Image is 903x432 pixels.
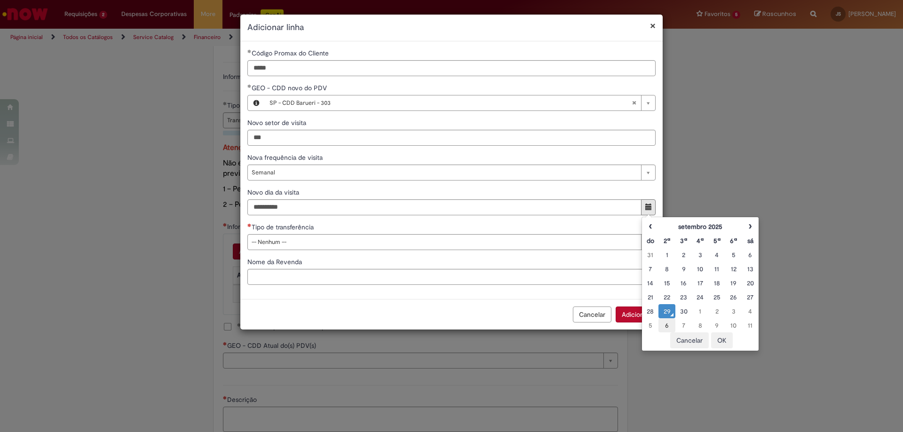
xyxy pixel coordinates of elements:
div: 21 September 2025 Sunday [644,292,656,302]
div: 26 September 2025 Friday [728,292,739,302]
span: SP - CDD Barueri - 303 [269,95,632,110]
th: Quinta-feira [709,234,725,248]
div: 13 September 2025 Saturday [745,264,756,274]
div: 11 October 2025 Saturday [745,321,756,330]
div: 22 September 2025 Monday [661,292,673,302]
div: 10 September 2025 Wednesday [694,264,706,274]
th: Domingo [642,234,658,248]
div: 02 September 2025 Tuesday [678,250,689,259]
div: 20 September 2025 Saturday [745,278,756,288]
div: 18 September 2025 Thursday [711,278,723,288]
div: Escolher data [642,217,759,351]
span: Semanal [252,165,636,180]
div: 01 October 2025 Wednesday [694,306,706,316]
span: Código Promax do Cliente [252,49,331,57]
div: 09 October 2025 Thursday [711,321,723,330]
div: 04 October 2025 Saturday [745,306,756,316]
h2: Adicionar linha [247,22,656,34]
div: 24 September 2025 Wednesday [694,292,706,302]
div: 16 September 2025 Tuesday [678,278,689,288]
button: Mostrar calendário para Novo dia da visita [641,199,656,215]
div: 30 September 2025 Tuesday [678,306,689,316]
div: 28 September 2025 Sunday [644,306,656,316]
div: 08 October 2025 Wednesday [694,321,706,330]
div: 07 September 2025 Sunday [644,264,656,274]
span: Nome da Revenda [247,258,304,266]
div: 01 September 2025 Monday [661,250,673,259]
span: Necessários [247,223,252,227]
abbr: Limpar campo GEO - CDD novo do PDV [627,95,641,110]
span: Obrigatório Preenchido [247,84,252,88]
div: 31 August 2025 Sunday [644,250,656,259]
div: 12 September 2025 Friday [728,264,739,274]
input: Novo dia da visita [247,199,642,215]
th: Mês anterior [642,220,658,234]
span: Novo dia da visita [247,188,301,196]
th: Quarta-feira [692,234,708,248]
a: SP - CDD Barueri - 303Limpar campo GEO - CDD novo do PDV [265,95,655,110]
button: Cancelar [670,332,709,348]
button: Adicionar [616,306,656,322]
th: Sábado [742,234,759,248]
button: Cancelar [573,306,611,322]
div: 11 September 2025 Thursday [711,264,723,274]
span: Novo setor de visita [247,118,308,127]
button: Fechar modal [650,21,656,31]
div: 19 September 2025 Friday [728,278,739,288]
div: 17 September 2025 Wednesday [694,278,706,288]
div: 09 September 2025 Tuesday [678,264,689,274]
span: Necessários - GEO - CDD novo do PDV [252,84,329,92]
div: 04 September 2025 Thursday [711,250,723,259]
button: GEO - CDD novo do PDV, Visualizar este registro SP - CDD Barueri - 303 [248,95,265,110]
input: Novo setor de visita [247,130,656,146]
button: OK [711,332,733,348]
th: Próximo mês [742,220,759,234]
th: setembro 2025. Alternar mês [658,220,742,234]
input: Código Promax do Cliente [247,60,656,76]
span: Nova frequência de visita [247,153,325,162]
input: Nome da Revenda [247,269,656,285]
span: Obrigatório Preenchido [247,49,252,53]
div: 07 October 2025 Tuesday [678,321,689,330]
div: 14 September 2025 Sunday [644,278,656,288]
div: 25 September 2025 Thursday [711,292,723,302]
span: -- Nenhum -- [252,235,636,250]
div: 05 September 2025 Friday [728,250,739,259]
div: 05 October 2025 Sunday [644,321,656,330]
div: 03 October 2025 Friday [728,306,739,316]
th: Terça-feira [675,234,692,248]
span: Tipo de transferência [252,223,316,231]
div: 02 October 2025 Thursday [711,306,723,316]
div: 08 September 2025 Monday [661,264,673,274]
div: 15 September 2025 Monday [661,278,673,288]
div: O seletor de data foi aberto.29 September 2025 Monday [661,306,673,316]
div: 06 October 2025 Monday [661,321,673,330]
div: 03 September 2025 Wednesday [694,250,706,259]
th: Sexta-feira [725,234,742,248]
div: 27 September 2025 Saturday [745,292,756,302]
div: 23 September 2025 Tuesday [678,292,689,302]
div: 10 October 2025 Friday [728,321,739,330]
th: Segunda-feira [658,234,675,248]
div: 06 September 2025 Saturday [745,250,756,259]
